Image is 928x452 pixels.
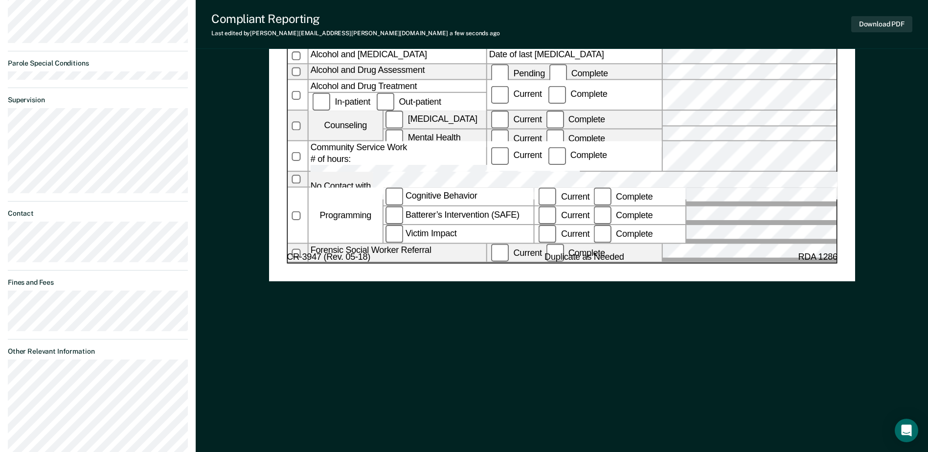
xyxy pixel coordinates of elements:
div: Open Intercom Messenger [895,419,918,442]
input: Complete [593,188,611,205]
input: Complete [549,65,566,82]
input: Mental Health [385,130,403,147]
input: Current [539,188,556,205]
span: CR-3947 (Rev. 05-18) [287,252,370,264]
div: Community Service Work # of hours: [308,141,486,171]
label: Victim Impact [384,226,534,243]
input: In-patient [312,93,330,111]
button: Download PDF [851,16,912,32]
label: Out-patient [374,96,443,106]
label: Complete [544,114,607,124]
div: Complete [546,151,609,160]
span: Duplicate as Needed [544,252,624,264]
div: Forensic Social Worker Referral [308,244,486,262]
div: Alcohol and Drug Treatment [308,80,486,92]
input: Batterer’s Intervention (SAFE) [385,206,403,224]
label: Mental Health [384,130,486,147]
dt: Parole Special Conditions [8,59,188,68]
input: Complete [593,226,611,243]
label: Complete [546,90,609,99]
div: Last edited by [PERSON_NAME][EMAIL_ADDRESS][PERSON_NAME][DOMAIN_NAME] [211,30,500,37]
input: [MEDICAL_DATA] [385,111,403,128]
input: Victim Impact [385,226,403,243]
dt: Fines and Fees [8,278,188,287]
input: Current [491,86,508,104]
label: Current [537,191,591,201]
label: Pending [489,68,546,78]
div: Alcohol and [MEDICAL_DATA] [308,48,486,63]
label: Current [489,133,543,143]
input: Current [491,244,508,262]
label: Complete [591,229,655,239]
label: Current [537,229,591,239]
label: Current [489,248,543,257]
label: Batterer’s Intervention (SAFE) [384,206,534,224]
div: Alcohol and Drug Assessment [308,65,486,79]
input: Complete [546,130,564,147]
input: Complete [593,206,611,224]
input: Complete [548,86,566,104]
label: Date of last [MEDICAL_DATA] [487,48,661,63]
input: Complete [546,244,564,262]
input: Current [491,130,508,147]
label: Current [489,90,543,99]
span: a few seconds ago [450,30,500,37]
label: Complete [544,248,607,257]
input: Current [539,226,556,243]
div: Counseling [308,111,382,140]
label: Complete [591,210,655,220]
dt: Contact [8,209,188,218]
label: Current [489,114,543,124]
input: Out-patient [376,93,394,111]
label: Current [489,151,543,160]
input: Current [491,111,508,128]
div: Programming [308,188,382,244]
label: Cognitive Behavior [384,188,534,205]
input: Cognitive Behavior [385,188,403,205]
label: Complete [547,68,610,78]
input: Pending [491,65,508,82]
input: Current [539,206,556,224]
input: Complete [548,147,566,165]
label: [MEDICAL_DATA] [384,111,486,128]
label: Complete [544,133,607,143]
span: RDA 1286 [798,252,837,264]
dt: Supervision [8,96,188,104]
div: Compliant Reporting [211,12,500,26]
label: In-patient [310,96,374,106]
label: Complete [591,191,655,201]
label: Current [537,210,591,220]
input: Complete [546,111,564,128]
input: Current [491,147,508,165]
dt: Other Relevant Information [8,347,188,356]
